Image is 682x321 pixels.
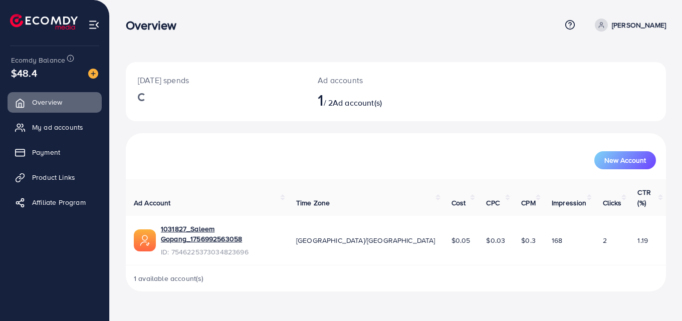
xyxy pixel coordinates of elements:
span: ID: 7546225373034823696 [161,247,280,257]
span: Cost [451,198,466,208]
img: image [88,69,98,79]
span: $48.4 [11,66,37,80]
p: Ad accounts [318,74,429,86]
a: 1031827_Saleem Gopang_1756992563058 [161,224,280,244]
a: Product Links [8,167,102,187]
span: Clicks [603,198,622,208]
p: [PERSON_NAME] [612,19,666,31]
h3: Overview [126,18,184,33]
span: CPM [521,198,535,208]
span: New Account [604,157,646,164]
span: $0.03 [486,235,505,245]
span: 1 [318,88,323,111]
span: 1 available account(s) [134,273,204,283]
img: ic-ads-acc.e4c84228.svg [134,229,156,251]
span: Ad account(s) [333,97,382,108]
span: Time Zone [296,198,330,208]
a: Payment [8,142,102,162]
span: 2 [603,235,607,245]
span: Affiliate Program [32,197,86,207]
span: CTR (%) [637,187,650,207]
a: [PERSON_NAME] [591,19,666,32]
a: Affiliate Program [8,192,102,212]
span: $0.05 [451,235,471,245]
span: Product Links [32,172,75,182]
button: New Account [594,151,656,169]
span: Ad Account [134,198,171,208]
span: 168 [552,235,562,245]
a: My ad accounts [8,117,102,137]
span: 1.19 [637,235,648,245]
span: $0.3 [521,235,536,245]
img: menu [88,19,100,31]
h2: / 2 [318,90,429,109]
span: Impression [552,198,587,208]
span: CPC [486,198,499,208]
span: Ecomdy Balance [11,55,65,65]
img: logo [10,14,78,30]
p: [DATE] spends [138,74,294,86]
span: [GEOGRAPHIC_DATA]/[GEOGRAPHIC_DATA] [296,235,435,245]
span: Overview [32,97,62,107]
a: Overview [8,92,102,112]
span: My ad accounts [32,122,83,132]
span: Payment [32,147,60,157]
